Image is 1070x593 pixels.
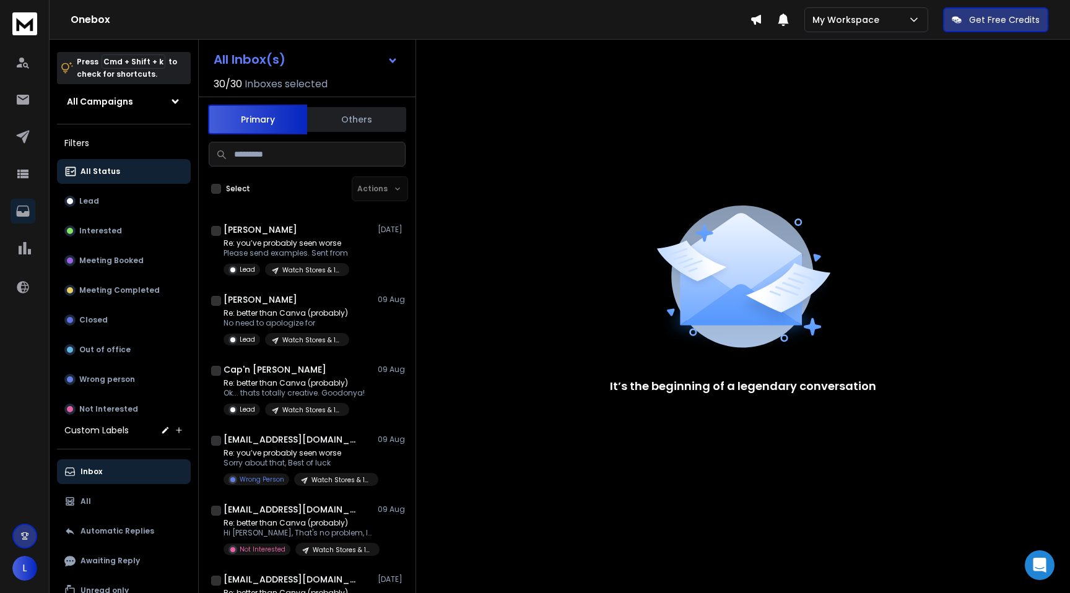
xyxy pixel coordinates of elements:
p: Watch Stores & 12 Others US [282,266,342,275]
p: Not Interested [240,545,285,554]
p: All Status [80,167,120,176]
span: Cmd + Shift + k [102,54,165,69]
p: Watch Stores & 12 Others US [313,545,372,555]
label: Select [226,184,250,194]
p: Lead [79,196,99,206]
button: Not Interested [57,397,191,422]
h1: [EMAIL_ADDRESS][DOMAIN_NAME] [224,503,360,516]
h3: Inboxes selected [245,77,328,92]
h1: Onebox [71,12,750,27]
p: Watch Stores & 12 Others US [282,335,342,345]
button: L [12,556,37,581]
p: Re: you’ve probably seen worse [224,448,372,458]
p: Automatic Replies [80,526,154,536]
p: Interested [79,226,122,236]
p: 09 Aug [378,504,406,514]
button: Lead [57,189,191,214]
button: Automatic Replies [57,519,191,543]
p: My Workspace [812,14,884,26]
p: Lead [240,335,255,344]
p: Awaiting Reply [80,556,140,566]
p: Re: better than Canva (probably) [224,308,349,318]
p: Wrong person [79,374,135,384]
button: Out of office [57,337,191,362]
p: Inbox [80,467,102,477]
h1: [PERSON_NAME] [224,223,297,236]
button: Wrong person [57,367,191,392]
p: All [80,496,91,506]
p: Closed [79,315,108,325]
button: Meeting Completed [57,278,191,303]
img: logo [12,12,37,35]
p: Re: you’ve probably seen worse [224,238,349,248]
p: Lead [240,265,255,274]
span: 30 / 30 [214,77,242,92]
p: Out of office [79,345,131,355]
p: Not Interested [79,404,138,414]
p: Re: better than Canva (probably) [224,518,372,528]
p: Get Free Credits [969,14,1040,26]
h1: [EMAIL_ADDRESS][DOMAIN_NAME] [224,573,360,586]
h3: Custom Labels [64,424,129,436]
button: All Campaigns [57,89,191,114]
h1: [EMAIL_ADDRESS][DOMAIN_NAME] [224,433,360,446]
p: Lead [240,405,255,414]
p: [DATE] [378,225,406,235]
h3: Filters [57,134,191,152]
p: Wrong Person [240,475,284,484]
p: Sorry about that, Best of luck [224,458,372,468]
p: Please send examples. Sent from [224,248,349,258]
div: Open Intercom Messenger [1025,550,1055,580]
p: Re: better than Canva (probably) [224,378,365,388]
h1: All Inbox(s) [214,53,285,66]
button: Inbox [57,459,191,484]
p: No need to apologize for [224,318,349,328]
button: Get Free Credits [943,7,1048,32]
button: Closed [57,308,191,332]
button: Meeting Booked [57,248,191,273]
p: Watch Stores & 12 Others US [311,475,371,485]
p: Meeting Booked [79,256,144,266]
p: 09 Aug [378,295,406,305]
p: Hi [PERSON_NAME], That's no problem, I'm [224,528,372,538]
p: Ok... thats totally creative. Goodonya! [224,388,365,398]
h1: Cap'n [PERSON_NAME] [224,363,326,376]
button: Awaiting Reply [57,548,191,573]
button: Primary [208,105,307,134]
button: Interested [57,219,191,243]
p: 09 Aug [378,365,406,374]
p: Watch Stores & 12 Others US [282,405,342,415]
p: Meeting Completed [79,285,160,295]
button: All [57,489,191,514]
p: It’s the beginning of a legendary conversation [610,378,876,395]
button: Others [307,106,406,133]
p: 09 Aug [378,435,406,444]
h1: [PERSON_NAME] [224,293,297,306]
button: All Inbox(s) [204,47,408,72]
button: All Status [57,159,191,184]
p: Press to check for shortcuts. [77,56,177,80]
p: [DATE] [378,574,406,584]
h1: All Campaigns [67,95,133,108]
